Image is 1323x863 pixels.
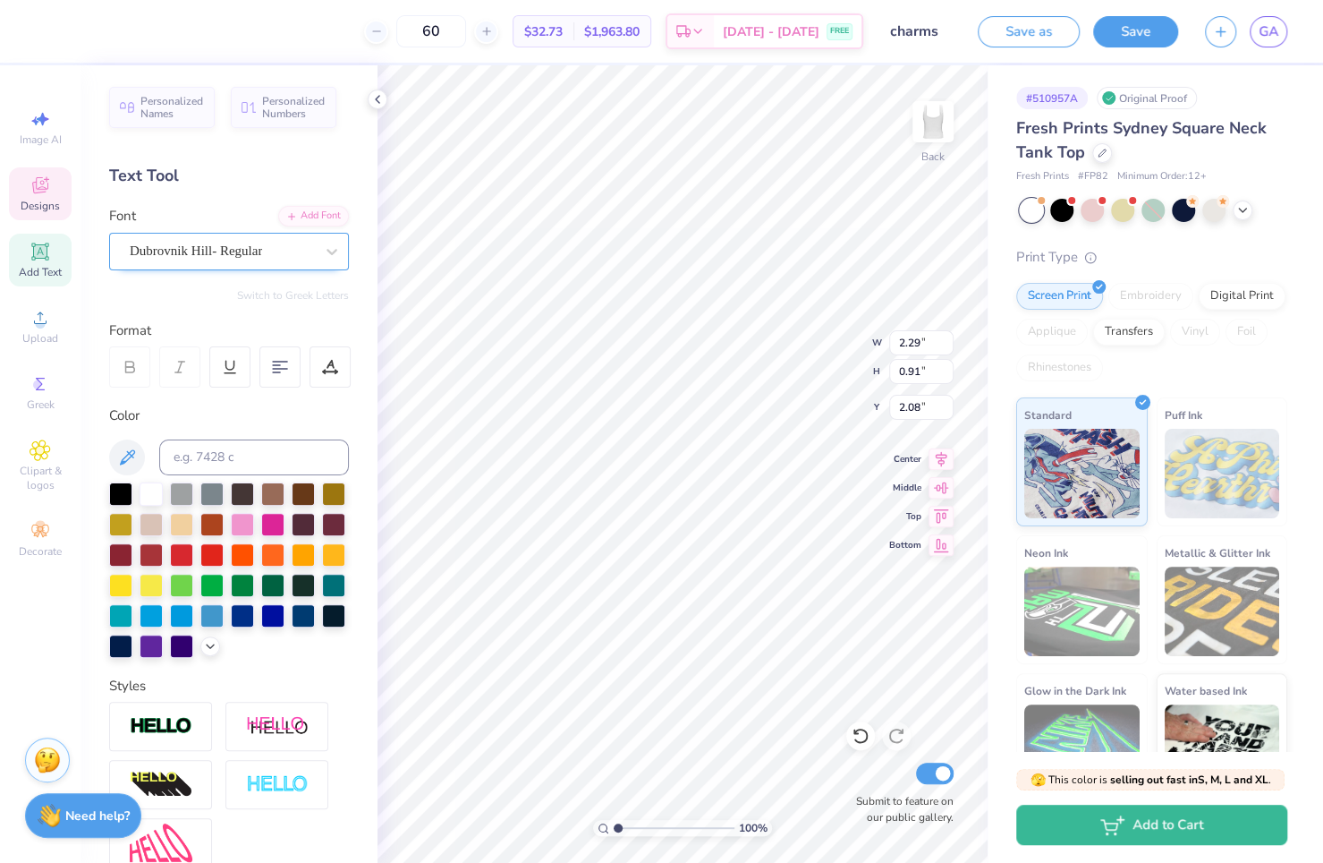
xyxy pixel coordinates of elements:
img: 3d Illusion [130,771,192,799]
a: GA [1250,16,1287,47]
span: Add Text [19,265,62,279]
span: Bottom [889,539,921,551]
div: Vinyl [1170,319,1220,346]
input: e.g. 7428 c [159,440,349,475]
span: Glow in the Dark Ink [1024,681,1126,700]
span: # FP82 [1078,169,1108,184]
span: 🫣 [1030,772,1046,789]
button: Save as [978,16,1080,47]
span: Neon Ink [1024,543,1068,562]
span: Middle [889,482,921,494]
span: Minimum Order: 12 + [1117,169,1207,184]
span: Decorate [19,544,62,559]
div: Styles [109,676,349,696]
img: Neon Ink [1024,567,1140,656]
div: Applique [1016,319,1088,346]
span: This color is . [1030,772,1271,788]
img: Shadow [246,715,309,738]
span: Greek [27,397,55,412]
div: Color [109,406,349,426]
span: Personalized Numbers [262,95,326,120]
span: Clipart & logos [9,464,72,492]
div: Back [921,149,945,165]
span: Image AI [20,132,62,147]
span: Center [889,453,921,466]
span: Standard [1024,406,1072,424]
span: GA [1259,21,1278,42]
button: Switch to Greek Letters [237,288,349,303]
div: Rhinestones [1016,355,1103,381]
div: Print Type [1016,247,1287,268]
label: Font [109,206,136,226]
span: 100 % [739,820,768,836]
span: $1,963.80 [584,22,640,41]
input: – – [396,15,466,47]
span: $32.73 [524,22,563,41]
span: Designs [21,199,60,213]
div: # 510957A [1016,87,1088,109]
img: Glow in the Dark Ink [1024,705,1140,794]
span: Puff Ink [1165,406,1202,424]
div: Original Proof [1097,87,1197,109]
span: Water based Ink [1165,681,1247,700]
span: FREE [830,25,849,38]
span: Fresh Prints Sydney Square Neck Tank Top [1016,117,1267,163]
button: Add to Cart [1016,805,1287,845]
img: Water based Ink [1165,705,1280,794]
span: Fresh Prints [1016,169,1069,184]
div: Transfers [1093,319,1165,346]
img: Standard [1024,429,1140,518]
div: Text Tool [109,164,349,188]
div: Digital Print [1199,283,1285,310]
strong: Need help? [65,807,130,825]
img: Stroke [130,716,192,737]
img: Back [915,104,951,140]
span: Metallic & Glitter Ink [1165,543,1270,562]
input: Untitled Design [877,13,964,49]
span: Top [889,510,921,523]
div: Screen Print [1016,283,1103,310]
div: Embroidery [1108,283,1193,310]
span: [DATE] - [DATE] [723,22,819,41]
span: Personalized Names [140,95,204,120]
button: Save [1093,16,1178,47]
div: Add Font [278,206,349,226]
img: Metallic & Glitter Ink [1165,567,1280,656]
label: Submit to feature on our public gallery. [846,793,954,825]
img: Negative Space [246,774,309,795]
div: Format [109,320,351,341]
img: Puff Ink [1165,429,1280,518]
span: Upload [22,331,58,346]
img: Free Distort [130,824,192,862]
div: Foil [1225,319,1268,346]
strong: selling out fast in S, M, L and XL [1110,773,1268,787]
